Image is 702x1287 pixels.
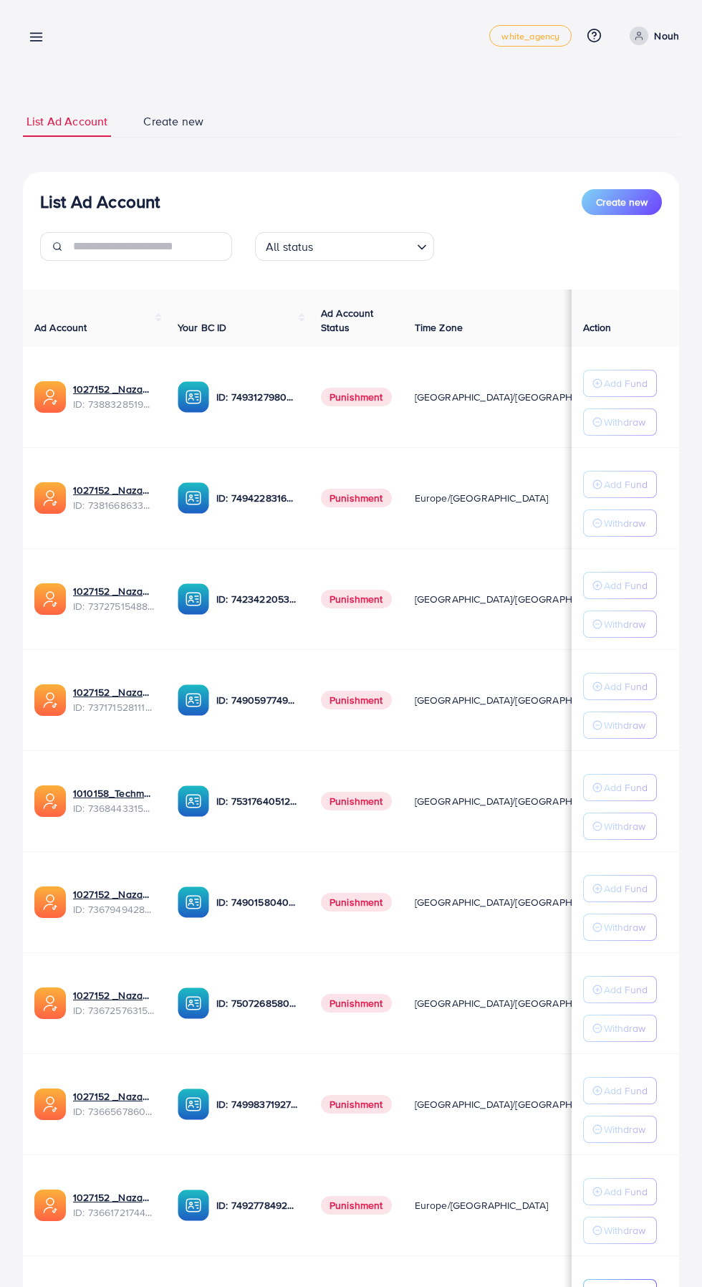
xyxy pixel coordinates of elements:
[321,590,392,608] span: Punishment
[583,673,657,700] button: Add Fund
[73,599,155,613] span: ID: 7372751548805726224
[73,584,155,613] div: <span class='underline'>1027152 _Nazaagency_007</span></br>7372751548805726224
[583,320,612,335] span: Action
[34,684,66,716] img: ic-ads-acc.e4c84228.svg
[216,489,298,507] p: ID: 7494228316518858759
[583,370,657,397] button: Add Fund
[321,388,392,406] span: Punishment
[73,685,155,714] div: <span class='underline'>1027152 _Nazaagency_04</span></br>7371715281112170513
[34,987,66,1019] img: ic-ads-acc.e4c84228.svg
[73,887,155,917] div: <span class='underline'>1027152 _Nazaagency_003</span></br>7367949428067450896
[583,774,657,801] button: Add Fund
[73,700,155,714] span: ID: 7371715281112170513
[415,320,463,335] span: Time Zone
[73,1003,155,1018] span: ID: 7367257631523782657
[73,786,155,800] a: 1010158_Techmanistan pk acc_1715599413927
[73,397,155,411] span: ID: 7388328519014645761
[73,902,155,917] span: ID: 7367949428067450896
[216,793,298,810] p: ID: 7531764051207716871
[604,1121,645,1138] p: Withdraw
[178,684,209,716] img: ic-ba-acc.ded83a64.svg
[216,1096,298,1113] p: ID: 7499837192777400321
[321,893,392,912] span: Punishment
[34,1190,66,1221] img: ic-ads-acc.e4c84228.svg
[583,1217,657,1244] button: Withdraw
[73,1190,155,1220] div: <span class='underline'>1027152 _Nazaagency_018</span></br>7366172174454882305
[583,471,657,498] button: Add Fund
[624,27,679,45] a: Nouh
[583,875,657,902] button: Add Fund
[34,886,66,918] img: ic-ads-acc.e4c84228.svg
[604,1183,648,1200] p: Add Fund
[415,491,549,505] span: Europe/[GEOGRAPHIC_DATA]
[604,1082,648,1099] p: Add Fund
[415,1097,614,1111] span: [GEOGRAPHIC_DATA]/[GEOGRAPHIC_DATA]
[34,785,66,817] img: ic-ads-acc.e4c84228.svg
[583,976,657,1003] button: Add Fund
[604,476,648,493] p: Add Fund
[73,1104,155,1119] span: ID: 7366567860828749825
[216,894,298,911] p: ID: 7490158040596217873
[501,32,559,41] span: white_agency
[583,1015,657,1042] button: Withdraw
[178,987,209,1019] img: ic-ba-acc.ded83a64.svg
[604,616,645,633] p: Withdraw
[583,611,657,638] button: Withdraw
[604,577,648,594] p: Add Fund
[604,1222,645,1239] p: Withdraw
[583,509,657,537] button: Withdraw
[73,584,155,598] a: 1027152 _Nazaagency_007
[73,988,155,1003] a: 1027152 _Nazaagency_016
[263,236,317,257] span: All status
[583,1178,657,1205] button: Add Fund
[604,678,648,695] p: Add Fund
[604,515,645,532] p: Withdraw
[143,113,203,130] span: Create new
[178,381,209,413] img: ic-ba-acc.ded83a64.svg
[654,27,679,44] p: Nouh
[178,1190,209,1221] img: ic-ba-acc.ded83a64.svg
[583,1077,657,1104] button: Add Fund
[604,717,645,734] p: Withdraw
[178,583,209,615] img: ic-ba-acc.ded83a64.svg
[73,887,155,901] a: 1027152 _Nazaagency_003
[73,801,155,815] span: ID: 7368443315504726017
[415,794,614,808] span: [GEOGRAPHIC_DATA]/[GEOGRAPHIC_DATA]
[27,113,107,130] span: List Ad Account
[321,306,374,335] span: Ad Account Status
[321,489,392,507] span: Punishment
[216,692,298,709] p: ID: 7490597749134508040
[321,994,392,1013] span: Punishment
[73,786,155,815] div: <span class='underline'>1010158_Techmanistan pk acc_1715599413927</span></br>7368443315504726017
[34,583,66,615] img: ic-ads-acc.e4c84228.svg
[73,498,155,512] span: ID: 7381668633665093648
[489,25,572,47] a: white_agency
[40,191,160,212] h3: List Ad Account
[583,408,657,436] button: Withdraw
[604,818,645,835] p: Withdraw
[604,413,645,431] p: Withdraw
[34,482,66,514] img: ic-ads-acc.e4c84228.svg
[34,1089,66,1120] img: ic-ads-acc.e4c84228.svg
[73,685,155,699] a: 1027152 _Nazaagency_04
[321,792,392,810] span: Punishment
[216,1197,298,1214] p: ID: 7492778492849930241
[604,880,648,897] p: Add Fund
[583,813,657,840] button: Withdraw
[415,1198,549,1212] span: Europe/[GEOGRAPHIC_DATA]
[34,320,87,335] span: Ad Account
[604,919,645,936] p: Withdraw
[216,995,298,1012] p: ID: 7507268580682137618
[216,388,298,406] p: ID: 7493127980932333584
[178,482,209,514] img: ic-ba-acc.ded83a64.svg
[604,375,648,392] p: Add Fund
[73,382,155,396] a: 1027152 _Nazaagency_019
[73,483,155,497] a: 1027152 _Nazaagency_023
[321,691,392,709] span: Punishment
[318,234,411,257] input: Search for option
[73,1089,155,1104] a: 1027152 _Nazaagency_0051
[73,1205,155,1220] span: ID: 7366172174454882305
[583,712,657,739] button: Withdraw
[415,996,614,1010] span: [GEOGRAPHIC_DATA]/[GEOGRAPHIC_DATA]
[178,785,209,817] img: ic-ba-acc.ded83a64.svg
